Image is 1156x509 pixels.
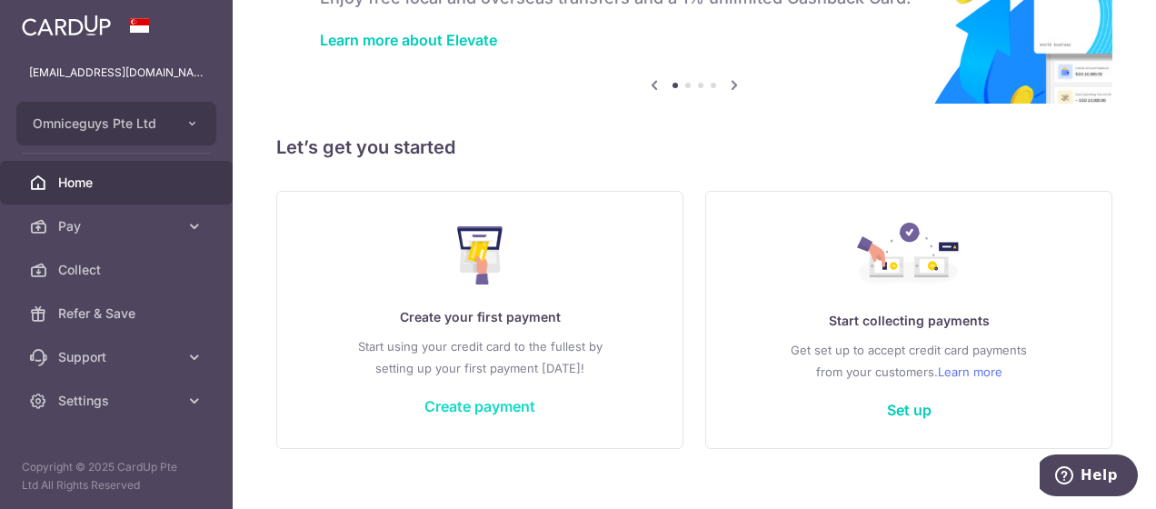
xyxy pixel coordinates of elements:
img: Collect Payment [857,223,961,288]
a: Set up [887,401,932,419]
span: Settings [58,392,178,410]
span: Collect [58,261,178,279]
p: Get set up to accept credit card payments from your customers. [742,339,1075,383]
span: Refer & Save [58,304,178,323]
a: Learn more [938,361,1002,383]
img: Make Payment [457,226,503,284]
p: Start collecting payments [742,310,1075,332]
span: Support [58,348,178,366]
span: Home [58,174,178,192]
img: CardUp [22,15,111,36]
p: [EMAIL_ADDRESS][DOMAIN_NAME] [29,64,204,82]
h5: Let’s get you started [276,133,1112,162]
button: Omniceguys Pte Ltd [16,102,216,145]
span: Pay [58,217,178,235]
p: Start using your credit card to the fullest by setting up your first payment [DATE]! [314,335,646,379]
p: Create your first payment [314,306,646,328]
iframe: Opens a widget where you can find more information [1040,454,1138,500]
a: Create payment [424,397,535,415]
a: Learn more about Elevate [320,31,497,49]
span: Omniceguys Pte Ltd [33,115,167,133]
